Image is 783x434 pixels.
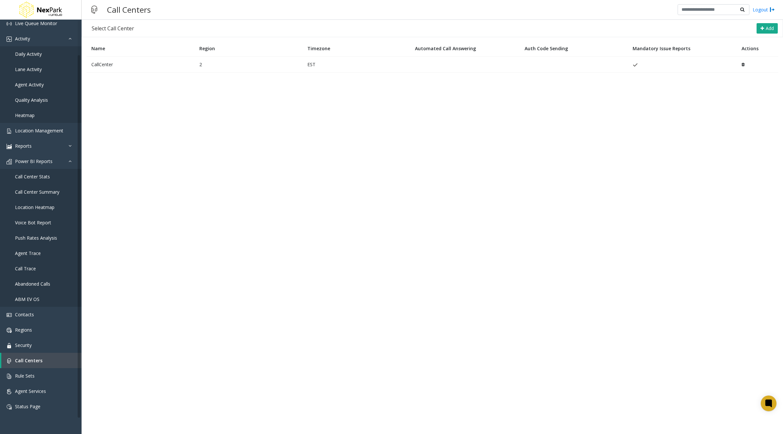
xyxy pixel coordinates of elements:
span: Live Queue Monitor [15,20,57,26]
th: Automated Call Answering [410,40,520,57]
img: 'icon' [7,358,12,364]
span: Security [15,342,32,348]
div: Select Call Center [82,21,144,36]
span: ABM EV OS [15,296,39,302]
span: Daily Activity [15,51,42,57]
img: 'icon' [7,159,12,164]
th: Auth Code Sending [520,40,628,57]
span: Location Heatmap [15,204,54,210]
td: 2 [194,56,302,72]
img: 'icon' [7,144,12,149]
a: Logout [753,6,775,13]
span: Power BI Reports [15,158,53,164]
span: Agent Activity [15,82,44,88]
span: Regions [15,327,32,333]
img: 'icon' [7,21,12,26]
img: logout [770,6,775,13]
span: Agent Services [15,388,46,394]
span: Activity [15,36,30,42]
th: Mandatory Issue Reports [628,40,737,57]
span: Contacts [15,311,34,318]
td: CallCenter [86,56,194,72]
img: 'icon' [7,343,12,348]
span: Voice Bot Report [15,219,51,226]
span: Quality Analysis [15,97,48,103]
span: Call Centers [15,357,42,364]
img: check [633,62,638,68]
img: 'icon' [7,128,12,134]
span: Call Trace [15,265,36,272]
span: Abandoned Calls [15,281,50,287]
img: 'icon' [7,312,12,318]
img: 'icon' [7,37,12,42]
span: Lane Activity [15,66,42,72]
img: 'icon' [7,374,12,379]
th: Actions [737,40,778,57]
a: Call Centers [1,353,82,368]
img: 'icon' [7,328,12,333]
span: Reports [15,143,32,149]
span: Add [766,25,774,31]
img: pageIcon [88,2,100,18]
td: EST [302,56,410,72]
th: Region [194,40,302,57]
span: Location Management [15,127,63,134]
span: Rule Sets [15,373,35,379]
span: Push Rates Analysis [15,235,57,241]
span: Call Center Stats [15,173,50,180]
span: Call Center Summary [15,189,59,195]
th: Name [86,40,194,57]
img: 'icon' [7,389,12,394]
h3: Call Centers [104,2,154,18]
span: Agent Trace [15,250,41,256]
img: 'icon' [7,404,12,410]
span: Heatmap [15,112,35,118]
span: Status Page [15,403,40,410]
button: Add [757,23,778,34]
th: Timezone [302,40,410,57]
